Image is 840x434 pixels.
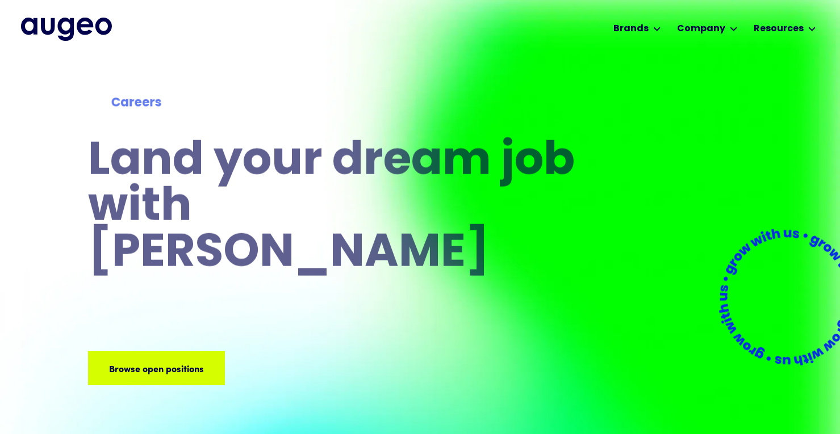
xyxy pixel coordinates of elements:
[21,18,112,40] img: Augeo's full logo in midnight blue.
[613,22,649,36] div: Brands
[111,97,161,109] strong: Careers
[754,22,804,36] div: Resources
[677,22,725,36] div: Company
[88,351,225,385] a: Browse open positions
[88,140,579,277] h1: Land your dream job﻿ with [PERSON_NAME]
[21,18,112,40] a: home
